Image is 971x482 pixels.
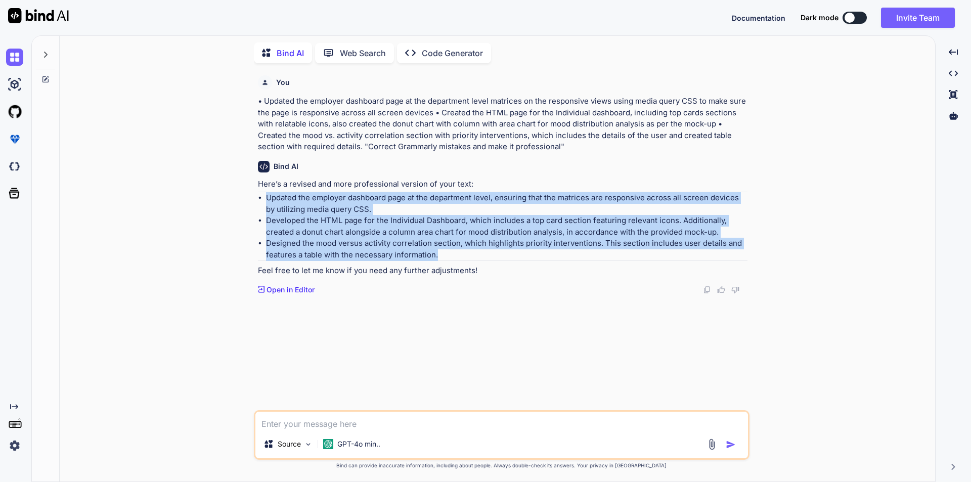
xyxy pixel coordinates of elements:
button: Documentation [732,13,785,23]
img: premium [6,130,23,148]
img: darkCloudIdeIcon [6,158,23,175]
p: Bind can provide inaccurate information, including about people. Always double-check its answers.... [254,462,749,469]
img: chat [6,49,23,66]
img: copy [703,286,711,294]
span: Dark mode [801,13,838,23]
li: Designed the mood versus activity correlation section, which highlights priority interventions. T... [266,238,747,260]
p: GPT-4o min.. [337,439,380,449]
img: Bind AI [8,8,69,23]
p: • Updated the employer dashboard page at the department level matrices on the responsive views us... [258,96,747,153]
img: GPT-4o mini [323,439,333,449]
img: Pick Models [304,440,313,449]
img: githubLight [6,103,23,120]
img: dislike [731,286,739,294]
img: settings [6,437,23,454]
li: Updated the employer dashboard page at the department level, ensuring that the matrices are respo... [266,192,747,215]
p: Feel free to let me know if you need any further adjustments! [258,265,747,277]
h6: Bind AI [274,161,298,171]
img: icon [726,440,736,450]
li: Developed the HTML page for the Individual Dashboard, which includes a top card section featuring... [266,215,747,238]
img: attachment [706,439,718,450]
span: Documentation [732,14,785,22]
img: like [717,286,725,294]
button: Invite Team [881,8,955,28]
p: Source [278,439,301,449]
p: Open in Editor [267,285,315,295]
h6: You [276,77,290,87]
p: Bind AI [277,47,304,59]
img: ai-studio [6,76,23,93]
p: Web Search [340,47,386,59]
p: Code Generator [422,47,483,59]
p: Here’s a revised and more professional version of your text: [258,179,747,190]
